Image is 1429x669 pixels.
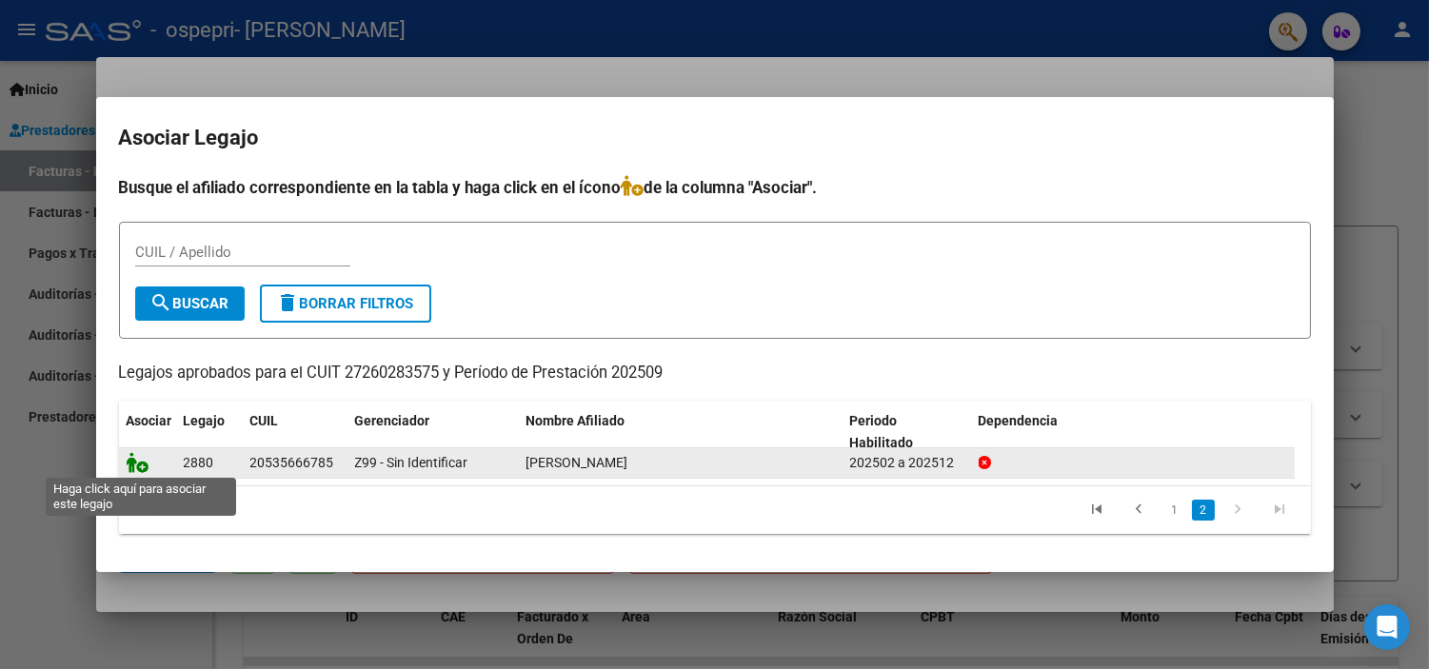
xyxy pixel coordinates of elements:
[150,295,229,312] span: Buscar
[1221,500,1257,521] a: go to next page
[135,286,245,321] button: Buscar
[176,401,243,463] datatable-header-cell: Legajo
[1080,500,1116,521] a: go to first page
[519,401,843,463] datatable-header-cell: Nombre Afiliado
[1189,494,1218,526] li: page 2
[250,413,279,428] span: CUIL
[347,401,519,463] datatable-header-cell: Gerenciador
[250,452,334,474] div: 20535666785
[119,362,1311,385] p: Legajos aprobados para el CUIT 27260283575 y Período de Prestación 202509
[526,413,625,428] span: Nombre Afiliado
[1161,494,1189,526] li: page 1
[355,455,468,470] span: Z99 - Sin Identificar
[843,401,971,463] datatable-header-cell: Periodo Habilitado
[243,401,347,463] datatable-header-cell: CUIL
[277,291,300,314] mat-icon: delete
[850,413,914,450] span: Periodo Habilitado
[1192,500,1215,521] a: 2
[184,413,226,428] span: Legajo
[119,120,1311,156] h2: Asociar Legajo
[277,295,414,312] span: Borrar Filtros
[1364,604,1410,650] div: Open Intercom Messenger
[119,175,1311,200] h4: Busque el afiliado correspondiente en la tabla y haga click en el ícono de la columna "Asociar".
[971,401,1295,463] datatable-header-cell: Dependencia
[150,291,173,314] mat-icon: search
[1262,500,1299,521] a: go to last page
[1163,500,1186,521] a: 1
[127,413,172,428] span: Asociar
[979,413,1059,428] span: Dependencia
[119,486,354,534] div: 6 registros
[1121,500,1158,521] a: go to previous page
[850,452,963,474] div: 202502 a 202512
[184,455,214,470] span: 2880
[355,413,430,428] span: Gerenciador
[260,285,431,323] button: Borrar Filtros
[526,455,628,470] span: VARGAS SANTIAGO
[119,401,176,463] datatable-header-cell: Asociar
